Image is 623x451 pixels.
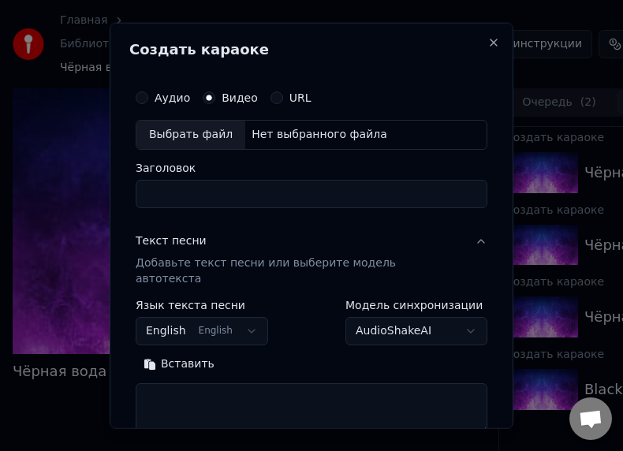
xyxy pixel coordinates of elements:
label: Заголовок [136,162,487,173]
button: Текст песниДобавьте текст песни или выберите модель автотекста [136,221,487,300]
label: URL [289,92,311,103]
label: Аудио [155,92,190,103]
button: Вставить [136,352,222,377]
div: Текст песниДобавьте текст песни или выберите модель автотекста [136,300,487,446]
label: Модель синхронизации [345,300,487,311]
label: Видео [222,92,258,103]
div: Выбрать файл [136,121,245,149]
h2: Создать караоке [129,43,494,57]
label: Язык текста песни [136,300,268,311]
div: Текст песни [136,233,207,249]
div: Нет выбранного файла [245,127,394,143]
p: Добавьте текст песни или выберите модель автотекста [136,255,462,287]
